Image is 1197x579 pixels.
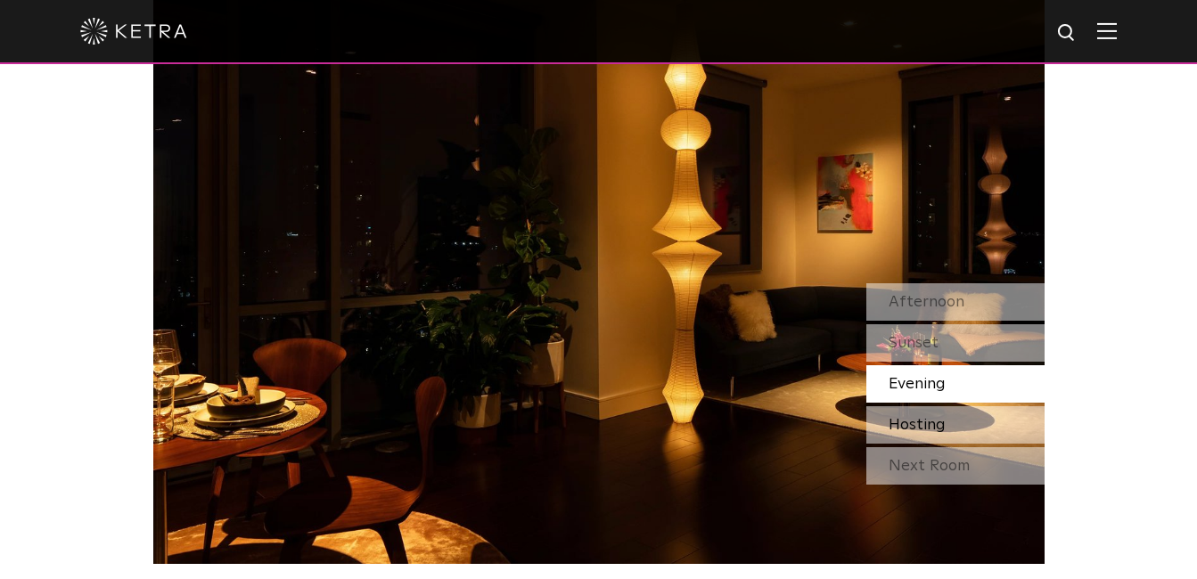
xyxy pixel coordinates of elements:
[1056,22,1078,45] img: search icon
[889,294,964,310] span: Afternoon
[889,417,946,433] span: Hosting
[889,376,946,392] span: Evening
[889,335,939,351] span: Sunset
[1097,22,1117,39] img: Hamburger%20Nav.svg
[866,447,1045,485] div: Next Room
[80,18,187,45] img: ketra-logo-2019-white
